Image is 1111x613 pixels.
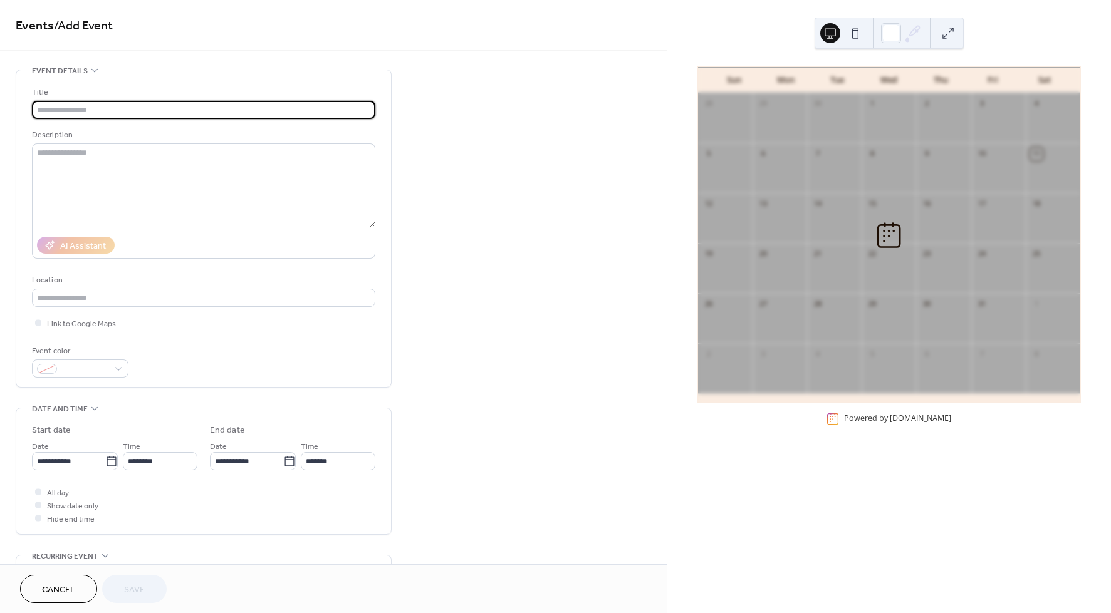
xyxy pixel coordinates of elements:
div: 8 [1030,348,1043,361]
div: 15 [865,197,879,211]
div: Thu [915,68,967,93]
div: Tue [811,68,863,93]
div: Event color [32,344,126,358]
div: 25 [1030,247,1043,261]
div: 6 [920,348,934,361]
div: 7 [811,147,825,161]
div: 8 [865,147,879,161]
div: 30 [920,297,934,311]
div: 12 [702,197,716,211]
span: All day [47,487,69,500]
div: 7 [975,348,989,361]
span: Event details [32,64,88,78]
div: Sun [708,68,760,93]
div: 21 [811,247,825,261]
div: Description [32,128,373,142]
div: 16 [920,197,934,211]
span: / Add Event [54,14,113,38]
div: Fri [967,68,1019,93]
div: Wed [863,68,915,93]
div: 13 [756,197,770,211]
div: Title [32,86,373,99]
div: 5 [865,348,879,361]
div: 26 [702,297,716,311]
div: 3 [975,97,989,111]
div: 10 [975,147,989,161]
div: End date [210,424,245,437]
div: 2 [702,348,716,361]
div: 28 [702,97,716,111]
div: 14 [811,197,825,211]
div: 5 [702,147,716,161]
span: Time [123,440,140,453]
div: 20 [756,247,770,261]
div: 2 [920,97,934,111]
div: Sat [1018,68,1070,93]
div: 1 [865,97,879,111]
div: Start date [32,424,71,437]
div: Location [32,274,373,287]
div: 1 [1030,297,1043,311]
a: [DOMAIN_NAME] [890,413,951,423]
span: Date and time [32,403,88,416]
div: 31 [975,297,989,311]
a: Events [16,14,54,38]
div: 27 [756,297,770,311]
span: Show date only [47,500,98,513]
span: Recurring event [32,550,98,563]
div: Mon [759,68,811,93]
span: Link to Google Maps [47,317,116,331]
div: 24 [975,247,989,261]
div: 28 [811,297,825,311]
div: 19 [702,247,716,261]
div: 30 [811,97,825,111]
div: 17 [975,197,989,211]
div: 4 [811,348,825,361]
div: 29 [756,97,770,111]
div: 3 [756,348,770,361]
span: Time [301,440,318,453]
button: Cancel [20,575,97,603]
div: 18 [1030,197,1043,211]
div: 9 [920,147,934,161]
div: 23 [920,247,934,261]
span: Hide end time [47,513,95,526]
span: Date [32,440,49,453]
span: Cancel [42,584,75,597]
span: Date [210,440,227,453]
div: 29 [865,297,879,311]
div: 6 [756,147,770,161]
div: 22 [865,247,879,261]
div: 4 [1030,97,1043,111]
div: Powered by [844,413,951,423]
div: 11 [1030,147,1043,161]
